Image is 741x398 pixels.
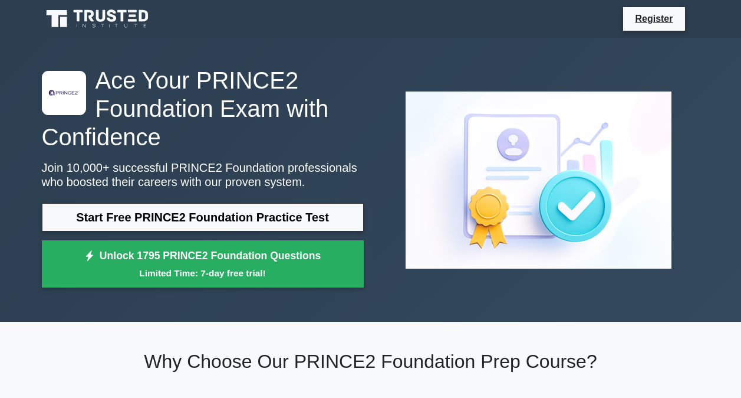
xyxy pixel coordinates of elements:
[42,240,364,288] a: Unlock 1795 PRINCE2 Foundation QuestionsLimited Time: 7-day free trial!
[57,266,349,280] small: Limited Time: 7-day free trial!
[42,203,364,231] a: Start Free PRINCE2 Foundation Practice Test
[42,350,700,373] h2: Why Choose Our PRINCE2 Foundation Prep Course?
[628,11,680,26] a: Register
[396,82,681,278] img: PRINCE2 Foundation Preview
[42,66,364,151] h1: Ace Your PRINCE2 Foundation Exam with Confidence
[42,161,364,189] p: Join 10,000+ successful PRINCE2 Foundation professionals who boosted their careers with our prove...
